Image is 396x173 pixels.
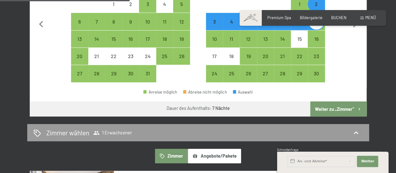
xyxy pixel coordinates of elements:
div: Thu Nov 27 2025 [257,65,274,82]
div: 24 [140,54,155,69]
div: 19 [240,54,256,69]
div: 23 [308,54,324,69]
div: Anreise möglich [257,65,274,82]
div: Dauer des Aufenthalts: [167,105,230,111]
div: Wed Oct 08 2025 [105,13,122,30]
div: 4 [157,2,172,17]
div: Sat Oct 18 2025 [156,30,173,47]
div: Wed Oct 15 2025 [105,30,122,47]
div: Anreise möglich [257,30,274,47]
div: Anreise nicht möglich [223,48,240,65]
span: Menü [365,15,376,20]
div: Anreise möglich [173,48,190,65]
div: Tue Nov 04 2025 [223,13,240,30]
div: Fri Nov 07 2025 [274,13,291,30]
div: Anreise möglich [240,65,257,82]
div: Fri Oct 31 2025 [139,65,156,82]
div: Fri Oct 17 2025 [139,30,156,47]
div: 20 [72,54,87,69]
div: 13 [72,36,87,52]
div: Anreise möglich [156,13,173,30]
button: Weiter zu „Zimmer“ [310,101,366,116]
div: Anreise möglich [206,13,223,30]
div: Anreise möglich [257,13,274,30]
div: Sun Nov 09 2025 [308,13,325,30]
div: Tue Oct 07 2025 [88,13,105,30]
div: 28 [89,71,105,87]
div: Wed Nov 12 2025 [240,30,257,47]
div: Anreise möglich [308,13,325,30]
div: Mon Nov 17 2025 [206,48,223,65]
div: Anreise möglich [240,30,257,47]
div: Anreise möglich [139,30,156,47]
div: 10 [140,19,155,35]
div: 20 [258,54,273,69]
div: Tue Oct 14 2025 [88,30,105,47]
div: 27 [258,71,273,87]
div: Tue Nov 11 2025 [223,30,240,47]
div: 27 [72,71,87,87]
div: Anreise möglich [71,13,88,30]
div: 26 [240,71,256,87]
div: 18 [157,36,172,52]
div: Wed Nov 19 2025 [240,48,257,65]
div: Anreise nicht möglich [291,30,308,47]
div: Anreise nicht möglich [122,48,139,65]
div: Anreise nicht möglich [139,48,156,65]
div: Anreise möglich [308,30,325,47]
span: Schnellanfrage [277,148,299,152]
div: Anreise möglich [206,65,223,82]
div: Thu Nov 20 2025 [257,48,274,65]
div: Fri Nov 28 2025 [274,65,291,82]
div: Anreise nicht möglich [88,48,105,65]
div: Anreise möglich [223,65,240,82]
div: 13 [258,36,273,52]
div: 18 [224,54,239,69]
div: 17 [207,54,222,69]
div: 3 [207,19,222,35]
div: Anreise möglich [88,13,105,30]
div: Anreise möglich [206,30,223,47]
div: 16 [123,36,138,52]
div: Sun Nov 30 2025 [308,65,325,82]
div: 8 [291,19,307,35]
div: 4 [224,19,239,35]
div: Anreise möglich [274,48,291,65]
div: 25 [157,54,172,69]
div: 9 [308,19,324,35]
a: Bildergalerie [300,15,322,20]
div: Anreise möglich [156,48,173,65]
div: Thu Nov 06 2025 [257,13,274,30]
div: Sat Nov 22 2025 [291,48,308,65]
div: Mon Oct 20 2025 [71,48,88,65]
div: Anreise möglich [143,90,177,94]
div: 9 [123,19,138,35]
div: Anreise möglich [291,48,308,65]
div: 21 [275,54,290,69]
div: 7 [275,19,290,35]
div: 25 [224,71,239,87]
div: Anreise möglich [308,48,325,65]
div: Anreise möglich [274,30,291,47]
div: Anreise nicht möglich [105,48,122,65]
div: 11 [224,36,239,52]
span: Weiter [361,159,374,164]
div: Thu Nov 13 2025 [257,30,274,47]
div: Sun Oct 12 2025 [173,13,190,30]
div: 29 [106,71,121,87]
div: Anreise möglich [71,48,88,65]
button: Weiter [357,156,378,167]
div: 7 [89,19,105,35]
div: Anreise möglich [71,30,88,47]
div: Anreise möglich [173,13,190,30]
div: 8 [106,19,121,35]
div: Sun Nov 23 2025 [308,48,325,65]
a: Premium Spa [267,15,291,20]
div: 24 [207,71,222,87]
div: Anreise möglich [223,30,240,47]
div: 2 [308,2,324,17]
div: 23 [123,54,138,69]
div: Fri Oct 24 2025 [139,48,156,65]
